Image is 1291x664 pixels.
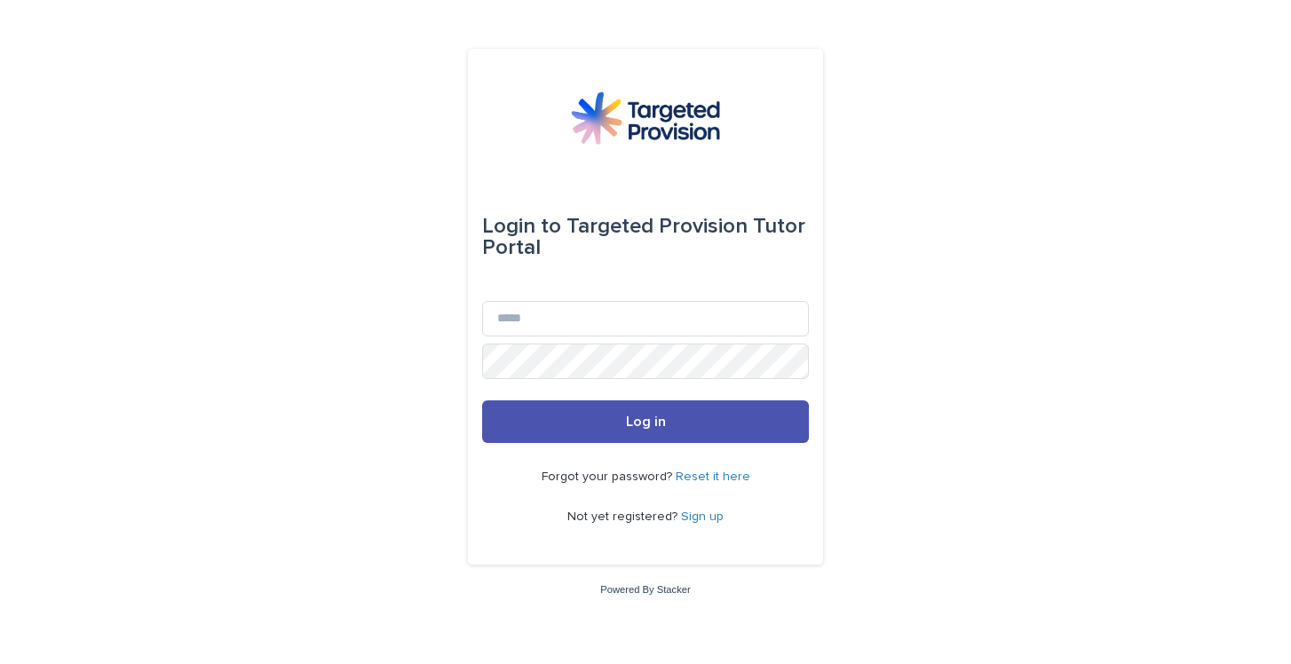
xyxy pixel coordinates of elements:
[676,470,750,483] a: Reset it here
[626,415,666,429] span: Log in
[600,584,690,595] a: Powered By Stacker
[482,202,809,273] div: Targeted Provision Tutor Portal
[482,216,561,237] span: Login to
[571,91,720,145] img: M5nRWzHhSzIhMunXDL62
[681,510,724,523] a: Sign up
[567,510,681,523] span: Not yet registered?
[482,400,809,443] button: Log in
[542,470,676,483] span: Forgot your password?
